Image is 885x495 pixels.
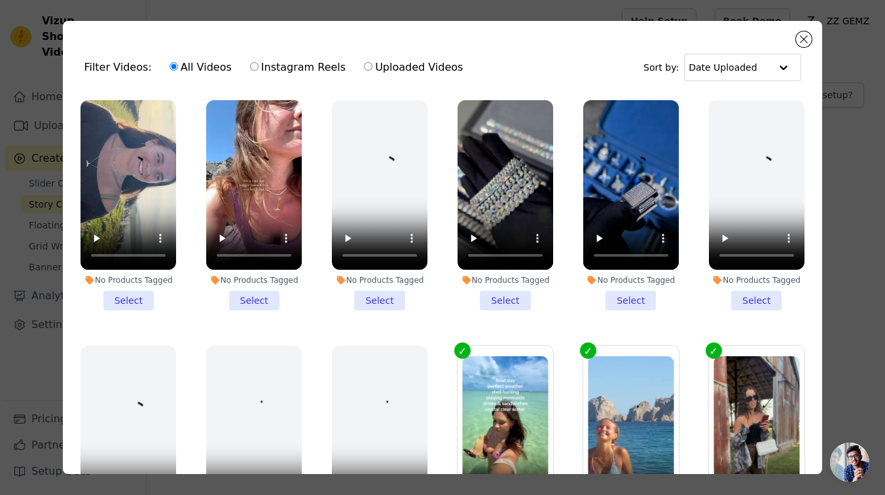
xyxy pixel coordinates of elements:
[458,275,553,285] div: No Products Tagged
[206,275,302,285] div: No Products Tagged
[84,52,470,82] div: Filter Videos:
[363,59,463,76] label: Uploaded Videos
[583,275,679,285] div: No Products Tagged
[249,59,346,76] label: Instagram Reels
[830,443,869,482] a: Open chat
[81,275,176,285] div: No Products Tagged
[643,54,801,81] div: Sort by:
[332,275,427,285] div: No Products Tagged
[169,59,232,76] label: All Videos
[796,31,812,47] button: Close modal
[709,275,804,285] div: No Products Tagged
